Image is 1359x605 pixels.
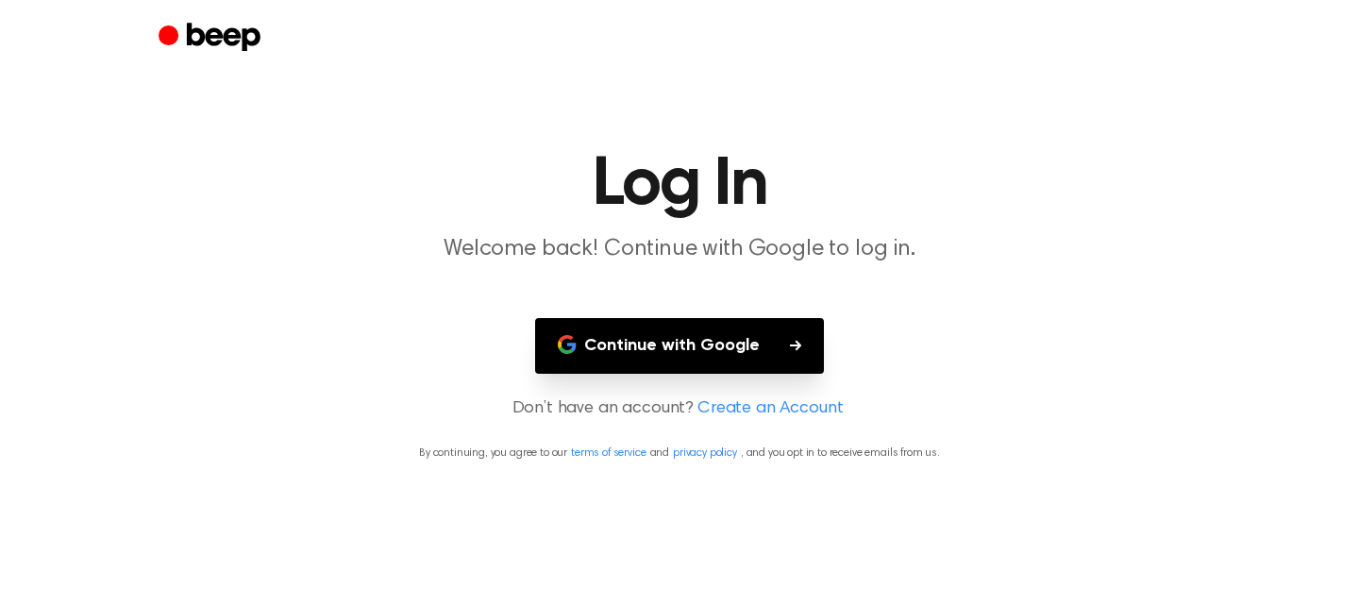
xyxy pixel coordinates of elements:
button: Continue with Google [535,318,824,374]
a: Beep [159,20,265,57]
p: Welcome back! Continue with Google to log in. [317,234,1042,265]
h1: Log In [196,151,1163,219]
a: Create an Account [697,396,843,422]
p: By continuing, you agree to our and , and you opt in to receive emails from us. [23,445,1336,462]
a: privacy policy [673,447,737,459]
a: terms of service [571,447,646,459]
p: Don’t have an account? [23,396,1336,422]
